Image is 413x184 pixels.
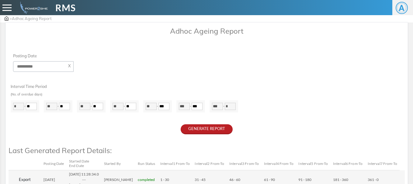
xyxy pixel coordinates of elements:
th: Interval3 From-To [227,157,262,170]
th: Interval4 From-To [262,157,296,170]
span: 61 - 90 [264,177,275,182]
p: Adhoc Ageing Report [9,25,405,36]
div: - [11,100,39,112]
th: Interval5 From-To [296,157,331,170]
a: X [68,63,71,69]
th: Interval2 From-To [192,157,227,170]
span: 46 - 60 [229,177,240,182]
div: --- [69,177,99,182]
span: RMS [55,1,76,15]
span: A [396,2,408,14]
img: admin [5,16,9,21]
span: 361 - 0 [368,177,379,182]
span: [PERSON_NAME] [104,177,133,182]
span: 31 - 45 [195,177,206,182]
div: - [176,100,205,112]
div: - [77,100,106,112]
th: Interval6 From-To [331,157,365,170]
label: Posting Date [11,53,43,59]
th: Interval7 From-To [365,157,400,170]
div: - [143,100,172,112]
th: Posting Date [41,157,67,170]
span: 91 - 180 [298,177,311,182]
th: Started By [102,157,136,170]
label: Interval Time Period [11,84,47,90]
span: completed [138,177,155,182]
div: - [44,100,72,112]
span: [DATE] [43,177,55,182]
span: Adhoc Ageing Report [12,16,52,21]
img: admin [18,2,48,14]
th: Interval1 From-To [158,157,193,170]
span: 1 - 30 [160,177,169,182]
div: - [110,100,139,112]
span: 181 - 360 [333,177,348,182]
button: GENERATE REPORT [181,124,233,134]
div: - [210,100,238,112]
small: (No. of overdue days) [11,92,42,96]
th: Started Date [67,157,102,170]
span: Last Generated Report Details: [9,146,112,155]
th: Run Status [135,157,158,170]
div: End Date [69,164,99,168]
